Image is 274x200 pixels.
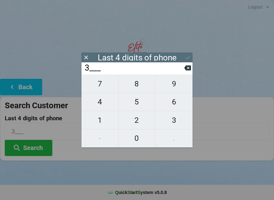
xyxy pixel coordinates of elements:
[155,114,192,127] span: 3
[155,93,192,111] button: 6
[82,75,119,93] button: 7
[155,111,192,129] button: 3
[119,93,156,111] button: 5
[119,95,155,109] span: 5
[119,75,156,93] button: 8
[119,77,155,91] span: 8
[119,132,155,145] span: 0
[119,129,156,147] button: 0
[82,93,119,111] button: 4
[82,95,118,109] span: 4
[82,114,118,127] span: 1
[155,95,192,109] span: 6
[119,111,156,129] button: 2
[82,77,118,91] span: 7
[155,75,192,93] button: 9
[98,54,177,61] div: Last 4 digits of phone
[155,77,192,91] span: 9
[119,114,155,127] span: 2
[82,111,119,129] button: 1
